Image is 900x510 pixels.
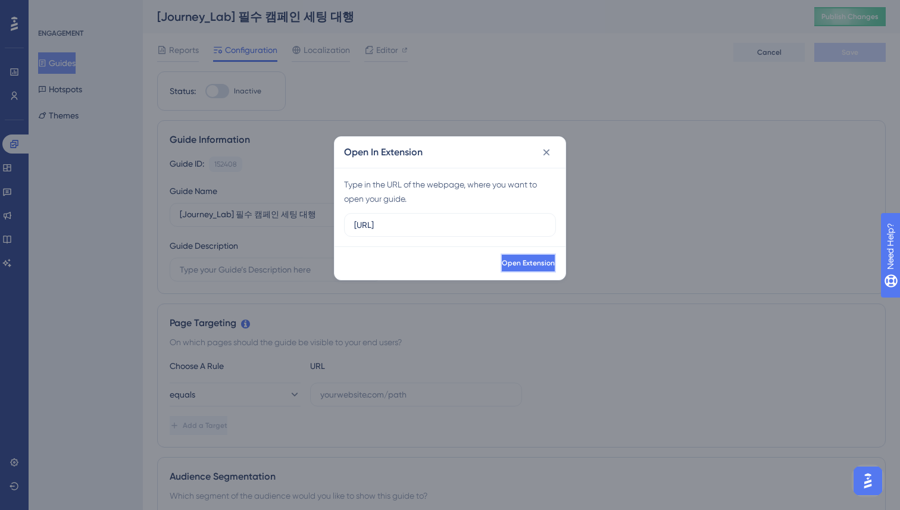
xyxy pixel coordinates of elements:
h2: Open In Extension [344,145,423,159]
span: Open Extension [502,258,555,268]
iframe: UserGuiding AI Assistant Launcher [850,463,886,499]
div: Type in the URL of the webpage, where you want to open your guide. [344,177,556,206]
span: Need Help? [28,3,74,17]
input: URL [354,218,546,231]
